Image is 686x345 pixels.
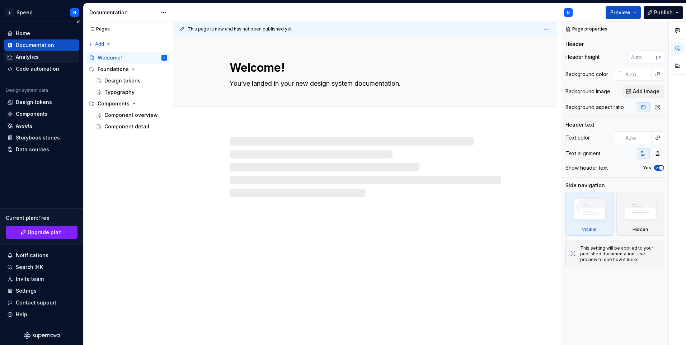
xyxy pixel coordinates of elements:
div: Speed [17,9,33,16]
span: Add [95,41,104,47]
a: Welcome!N [86,52,170,63]
div: N [73,10,76,15]
div: Assets [16,122,33,129]
button: Collapse sidebar [73,17,83,27]
button: Publish [644,6,683,19]
a: Design tokens [93,75,170,86]
div: Invite team [16,275,44,283]
div: Current plan : Free [6,214,77,222]
a: Design tokens [4,96,79,108]
a: Home [4,28,79,39]
a: Storybook stories [4,132,79,143]
div: Design system data [6,88,48,93]
div: Visible [582,227,597,232]
button: Notifications [4,250,79,261]
span: Preview [610,9,630,16]
svg: Supernova Logo [24,332,60,339]
a: Typography [93,86,170,98]
div: Design tokens [104,77,141,84]
div: Header [565,41,584,48]
div: Page tree [86,52,170,132]
div: Side navigation [565,182,605,189]
textarea: Welcome! [228,59,499,76]
div: Background color [565,71,608,78]
span: Publish [654,9,673,16]
span: Upgrade plan [28,229,62,236]
a: Invite team [4,273,79,285]
div: Welcome! [98,54,122,61]
div: Foundations [98,66,129,73]
button: Add [86,39,113,49]
input: Auto [622,68,652,81]
a: Component detail [93,121,170,132]
label: Yes [643,165,651,171]
a: Analytics [4,51,79,63]
div: E [5,8,14,17]
button: Add image [622,85,664,98]
a: Component overview [93,109,170,121]
a: Documentation [4,39,79,51]
a: Settings [4,285,79,297]
a: Assets [4,120,79,132]
div: Background image [565,88,610,95]
div: Documentation [16,42,54,49]
button: Preview [606,6,641,19]
span: Add image [633,88,659,95]
a: Data sources [4,144,79,155]
div: Pages [86,26,110,32]
div: Header text [565,121,595,128]
div: Hidden [633,227,648,232]
div: Component overview [104,112,158,119]
div: Code automation [16,65,59,72]
div: Components [16,110,48,118]
div: Visible [565,192,614,236]
div: Contact support [16,299,56,306]
div: Background aspect ratio [565,104,624,111]
div: Header height [565,53,600,61]
textarea: You’ve landed in your new design system documentation. [228,78,499,89]
div: N [164,54,165,61]
div: Analytics [16,53,39,61]
div: Component detail [104,123,149,130]
div: Text alignment [565,150,600,157]
div: Documentation [89,9,157,16]
input: Auto [622,131,652,144]
div: Show header text [565,164,608,171]
div: Search ⌘K [16,264,43,271]
a: Code automation [4,63,79,75]
p: px [656,54,661,60]
a: Upgrade plan [6,226,77,239]
div: Storybook stories [16,134,60,141]
div: Settings [16,287,37,294]
div: Notifications [16,252,48,259]
input: Auto [628,51,656,63]
div: Components [98,100,130,107]
button: Contact support [4,297,79,308]
div: Data sources [16,146,49,153]
a: Components [4,108,79,120]
div: Text color [565,134,590,141]
span: This page is new and has not been published yet. [188,26,293,32]
div: Hidden [616,192,664,236]
div: Design tokens [16,99,52,106]
button: Help [4,309,79,320]
button: Search ⌘K [4,261,79,273]
div: This setting will be applied to your published documentation. Use preview to see how it looks. [580,245,659,263]
div: Foundations [86,63,170,75]
div: Components [86,98,170,109]
div: Home [16,30,30,37]
div: N [567,10,570,15]
div: Help [16,311,27,318]
button: ESpeedN [1,5,82,20]
div: Typography [104,89,135,96]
